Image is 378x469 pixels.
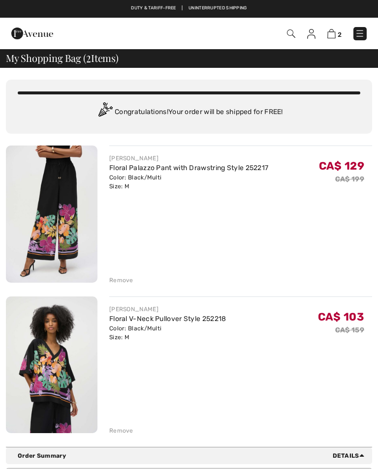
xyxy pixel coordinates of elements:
img: Search [287,29,295,38]
img: Floral V-Neck Pullover Style 252218 [6,296,97,434]
s: CA$ 199 [335,175,364,183]
span: 2 [338,31,342,38]
a: Floral V-Neck Pullover Style 252218 [109,315,226,323]
span: CA$ 103 [318,310,364,323]
span: My Shopping Bag ( Items) [6,53,119,63]
a: 1ère Avenue [11,29,53,37]
div: Remove [109,426,133,435]
a: 2 [327,29,342,39]
div: Color: Black/Multi Size: M [109,173,268,191]
img: My Info [307,29,315,39]
span: CA$ 129 [319,159,364,173]
div: Congratulations! Your order will be shipped for FREE! [18,102,360,122]
div: Color: Black/Multi Size: M [109,324,226,342]
div: Remove [109,276,133,285]
img: 1ère Avenue [11,24,53,43]
img: Menu [355,29,365,38]
span: 2 [86,51,91,63]
a: Floral Palazzo Pant with Drawstring Style 252217 [109,164,268,172]
span: Details [333,451,368,460]
div: [PERSON_NAME] [109,154,268,163]
img: Shopping Bag [327,29,336,38]
img: Floral Palazzo Pant with Drawstring Style 252217 [6,146,97,283]
s: CA$ 159 [335,326,364,334]
div: Order Summary [18,451,368,460]
div: [PERSON_NAME] [109,305,226,314]
img: Congratulation2.svg [95,102,115,122]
